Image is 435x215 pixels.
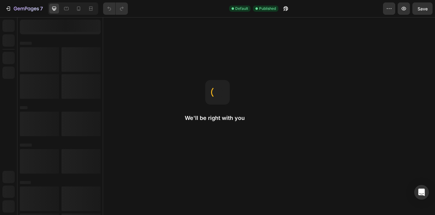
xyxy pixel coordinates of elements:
[185,114,250,122] h2: We'll be right with you
[418,6,428,11] span: Save
[235,6,248,11] span: Default
[259,6,276,11] span: Published
[2,2,46,15] button: 7
[414,185,429,200] div: Open Intercom Messenger
[40,5,43,12] p: 7
[103,2,128,15] div: Undo/Redo
[412,2,433,15] button: Save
